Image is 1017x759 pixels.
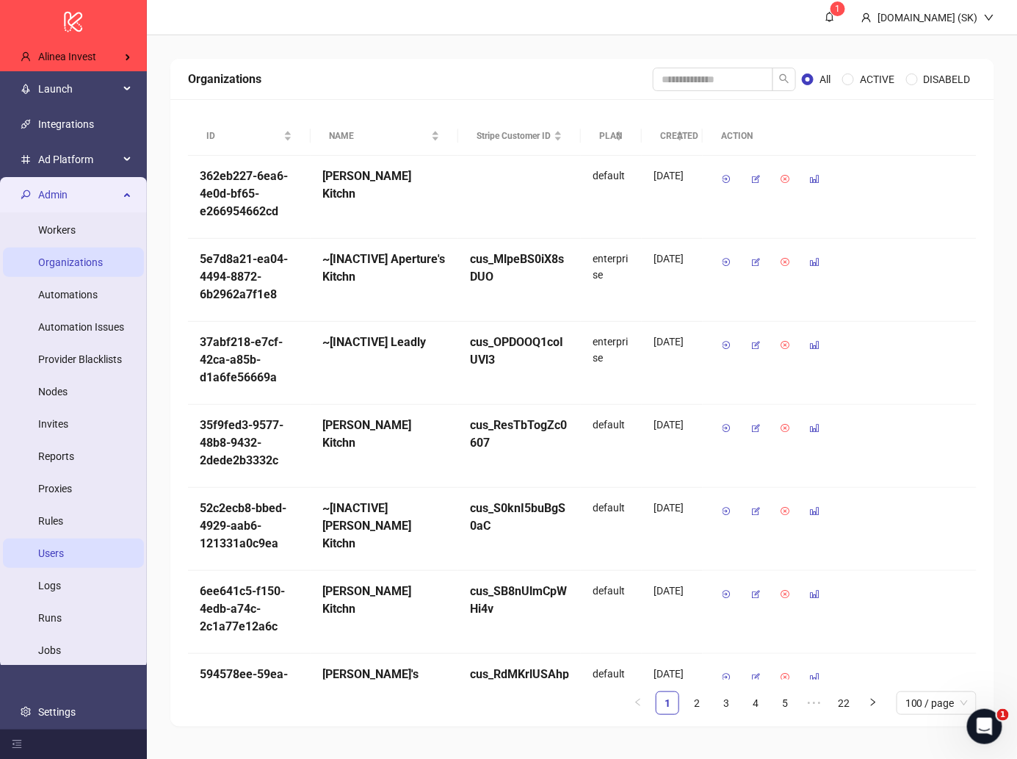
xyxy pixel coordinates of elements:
[188,70,653,88] div: Organizations
[38,644,61,656] a: Jobs
[12,739,22,749] span: menu-fold
[642,117,703,156] th: CREATED
[470,500,569,535] h5: cus_S0knI5buBgS0aC
[38,118,94,130] a: Integrations
[897,691,977,715] div: Page Size
[38,386,68,398] a: Nodes
[825,12,835,22] span: bell
[803,691,826,715] li: Next 5 Pages
[188,117,311,156] th: ID
[654,500,691,516] div: [DATE]
[654,666,691,682] div: [DATE]
[21,154,31,165] span: number
[329,129,428,143] span: NAME
[38,612,62,624] a: Runs
[836,4,841,14] span: 1
[581,156,642,239] div: default
[322,583,446,618] h5: [PERSON_NAME] Kitchn
[200,417,299,470] h5: 35f9fed3-9577-48b8-9432-2dede2b3332c
[322,334,446,351] h5: ~[INACTIVE] Leadly
[744,691,767,715] li: 4
[861,691,885,715] button: right
[38,145,119,174] span: Ad Platform
[200,334,299,386] h5: 37abf218-e7cf-42ca-a85b-d1a6fe56669a
[322,251,446,286] h5: ~[INACTIVE] Aperture's Kitchn
[581,571,642,654] div: default
[656,692,678,714] a: 1
[200,583,299,636] h5: 6ee641c5-f150-4edb-a74c-2c1a77e12a6c
[38,180,119,209] span: Admin
[38,51,96,62] span: Alinea Invest
[38,321,124,333] a: Automation Issues
[967,709,1002,744] iframe: Intercom live chat
[38,224,76,236] a: Workers
[470,251,569,286] h5: cus_MlpeBS0iX8sDUO
[774,692,796,714] a: 5
[832,691,855,715] li: 22
[458,117,581,156] th: Stripe Customer ID
[21,51,31,62] span: user
[654,417,691,433] div: [DATE]
[830,1,845,16] sup: 1
[599,129,612,143] span: PLAN
[773,691,797,715] li: 5
[477,129,551,143] span: Stripe Customer ID
[206,129,281,143] span: ID
[38,353,122,365] a: Provider Blacklists
[322,168,446,203] h5: [PERSON_NAME] Kitchn
[38,515,63,527] a: Rules
[470,417,569,452] h5: cus_ResTbTogZc0607
[634,698,643,707] span: left
[686,692,708,714] a: 2
[200,500,299,553] h5: 52c2ecb8-bbed-4929-aab6-121331a0c9ea
[660,129,673,143] span: CREATED
[833,692,855,714] a: 22
[654,168,691,184] div: [DATE]
[997,709,1009,721] span: 1
[38,580,61,591] a: Logs
[581,654,642,737] div: default
[581,117,642,156] th: PLAN
[581,322,642,405] div: enterprise
[869,698,877,707] span: right
[814,71,836,87] span: All
[872,10,984,26] div: [DOMAIN_NAME] (SK)
[654,251,691,267] div: [DATE]
[685,691,709,715] li: 2
[654,583,691,599] div: [DATE]
[626,691,650,715] button: left
[984,12,994,23] span: down
[311,117,458,156] th: NAME
[470,666,569,701] h5: cus_RdMKrlUSAhphv7
[861,691,885,715] li: Next Page
[803,691,826,715] span: •••
[854,71,900,87] span: ACTIVE
[626,691,650,715] li: Previous Page
[703,117,977,156] th: ACTION
[200,251,299,303] h5: 5e7d8a21-ea04-4494-8872-6b2962a7f1e8
[918,71,977,87] span: DISABELD
[715,692,737,714] a: 3
[38,547,64,559] a: Users
[38,74,119,104] span: Launch
[21,84,31,94] span: rocket
[38,450,74,462] a: Reports
[322,500,446,553] h5: ~[INACTIVE] [PERSON_NAME] Kitchn
[38,256,103,268] a: Organizations
[905,692,968,714] span: 100 / page
[38,289,98,301] a: Automations
[38,418,68,430] a: Invites
[470,334,569,369] h5: cus_OPDOOQ1coIUVl3
[470,583,569,618] h5: cus_SB8nUlmCpWHi4v
[322,417,446,452] h5: [PERSON_NAME] Kitchn
[861,12,872,23] span: user
[38,483,72,494] a: Proxies
[21,190,31,200] span: key
[581,488,642,571] div: default
[654,334,691,350] div: [DATE]
[200,168,299,220] h5: 362eb227-6ea6-4e0d-bf65-e266954662cd
[779,73,789,84] span: search
[581,239,642,322] div: enterprise
[200,666,299,719] h5: 594578ee-59ea-4fcd-aa2f-face2bbade48
[714,691,738,715] li: 3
